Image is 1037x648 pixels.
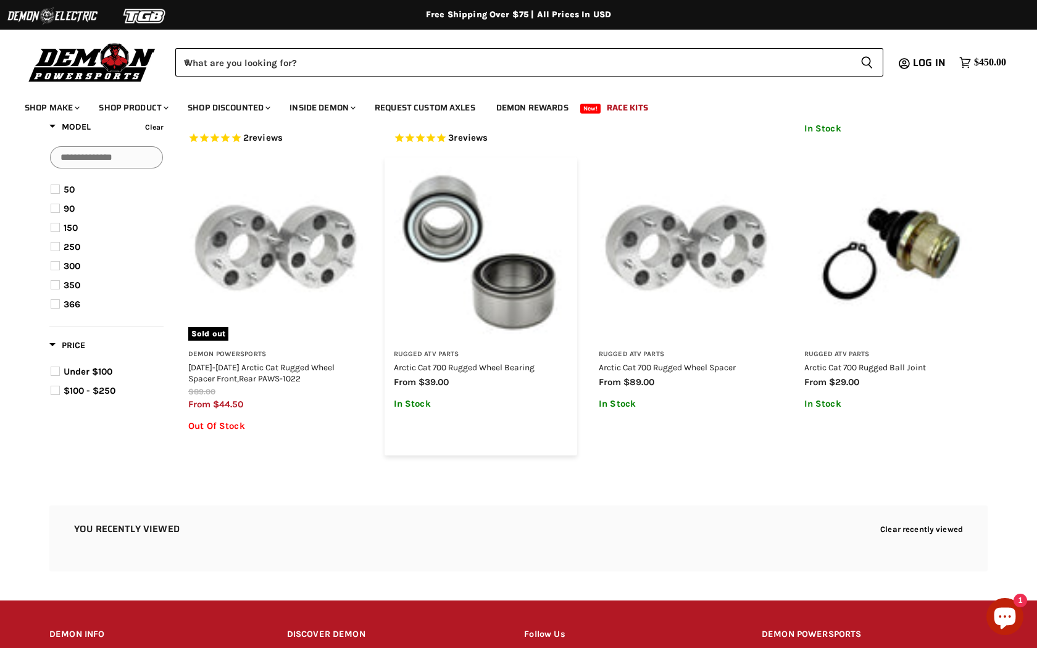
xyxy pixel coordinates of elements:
span: from [599,376,621,388]
span: $44.50 [213,399,243,410]
a: 1996-2020 Arctic Cat Rugged Wheel Spacer Front,Rear PAWS-1022Sold out [188,167,363,341]
span: from [394,376,416,388]
img: Arctic Cat 700 Rugged Wheel Spacer [599,167,773,341]
a: Request Custom Axles [365,95,485,120]
span: 366 [64,299,80,310]
button: Search [851,48,883,77]
span: $39.00 [419,376,449,388]
img: Arctic Cat 700 Rugged Wheel Bearing [394,167,568,341]
span: 50 [64,184,75,195]
img: Demon Powersports [25,40,160,84]
span: $100 - $250 [64,385,115,396]
a: Arctic Cat 700 Rugged Wheel Spacer [599,362,736,372]
span: Sold out [188,327,228,341]
input: When autocomplete results are available use up and down arrows to review and enter to select [175,48,851,77]
span: $89.00 [623,376,654,388]
span: $29.00 [829,376,859,388]
img: 1996-2020 Arctic Cat Rugged Wheel Spacer Front,Rear PAWS-1022 [188,167,363,341]
a: Log in [907,57,953,69]
a: Inside Demon [280,95,363,120]
div: Free Shipping Over $75 | All Prices In USD [25,9,1012,20]
form: Product [175,48,883,77]
span: New! [580,104,601,114]
input: Search Options [50,146,163,168]
h3: Rugged ATV Parts [394,350,568,359]
p: Out Of Stock [188,421,363,431]
p: In Stock [599,399,773,409]
a: Demon Rewards [487,95,578,120]
span: Rated 5.0 out of 5 stars 2 reviews [188,132,363,145]
span: 300 [64,260,80,272]
a: Arctic Cat 700 Rugged Ball Joint [804,362,926,372]
span: from [804,376,827,388]
span: from [188,399,210,410]
p: In Stock [394,399,568,409]
span: $450.00 [974,57,1006,69]
inbox-online-store-chat: Shopify online store chat [983,598,1027,638]
h3: Demon Powersports [188,350,363,359]
a: Arctic Cat 700 Rugged Wheel Bearing [394,362,535,372]
p: In Stock [804,123,979,134]
h3: Rugged ATV Parts [804,350,979,359]
span: reviews [249,132,283,143]
img: Arctic Cat 700 Rugged Ball Joint [804,167,979,341]
img: TGB Logo 2 [99,4,191,28]
span: 150 [64,222,78,233]
span: Model [49,122,91,132]
button: Filter by Model [49,121,91,136]
h3: Rugged ATV Parts [599,350,773,359]
button: Filter by Price [49,339,85,355]
h2: You recently viewed [74,524,180,534]
span: reviews [454,132,488,143]
a: Shop Discounted [178,95,278,120]
img: Demon Electric Logo 2 [6,4,99,28]
span: Rated 5.0 out of 5 stars 3 reviews [394,132,568,145]
span: $89.00 [188,387,215,396]
span: 3 reviews [448,132,488,143]
a: Shop Make [15,95,87,120]
span: Price [49,340,85,351]
ul: Main menu [15,90,1003,120]
aside: Recently viewed products [25,505,1012,571]
button: Clear filter by Model [142,120,164,137]
a: Shop Product [90,95,176,120]
a: $450.00 [953,54,1012,72]
span: Under $100 [64,366,112,377]
a: [DATE]-[DATE] Arctic Cat Rugged Wheel Spacer Front,Rear PAWS-1022 [188,362,335,383]
a: Race Kits [598,95,657,120]
p: In Stock [804,399,979,409]
button: Clear recently viewed [880,525,963,534]
span: 90 [64,203,75,214]
span: 2 reviews [243,132,283,143]
span: 250 [64,241,80,252]
span: 350 [64,280,80,291]
span: Log in [913,55,946,70]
